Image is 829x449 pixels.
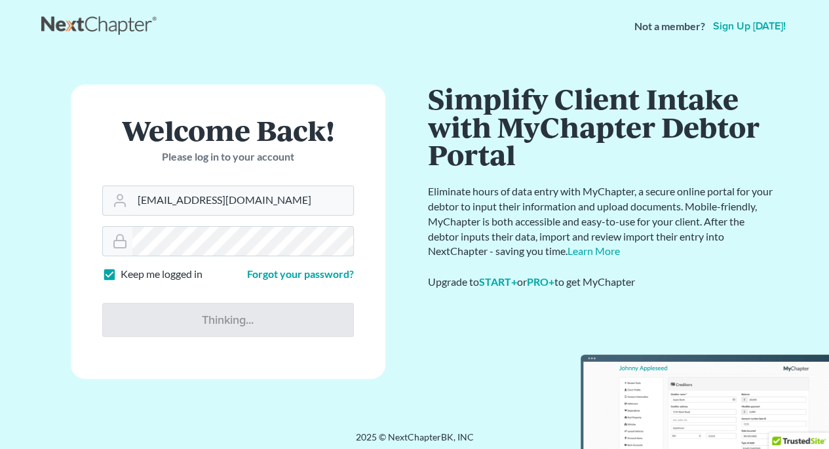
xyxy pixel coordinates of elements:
input: Email Address [132,186,353,215]
div: Upgrade to or to get MyChapter [428,275,775,290]
strong: Not a member? [634,19,705,34]
a: Sign up [DATE]! [710,21,788,31]
a: Forgot your password? [247,267,354,280]
a: PRO+ [527,275,554,288]
a: START+ [479,275,517,288]
a: Learn More [568,244,620,257]
h1: Welcome Back! [102,116,354,144]
p: Eliminate hours of data entry with MyChapter, a secure online portal for your debtor to input the... [428,184,775,259]
label: Keep me logged in [121,267,202,282]
h1: Simplify Client Intake with MyChapter Debtor Portal [428,85,775,168]
p: Please log in to your account [102,149,354,165]
input: Thinking... [102,303,354,337]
